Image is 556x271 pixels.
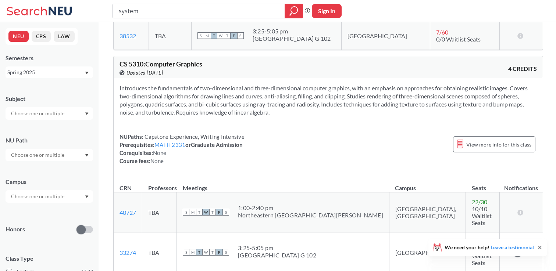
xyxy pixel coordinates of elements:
span: 10/10 Waitlist Seats [472,205,492,226]
span: T [209,209,216,216]
span: Updated [DATE] [126,69,163,77]
span: None [153,149,166,156]
span: T [196,249,203,256]
div: Subject [6,95,93,103]
td: [GEOGRAPHIC_DATA], [GEOGRAPHIC_DATA] [389,192,466,232]
div: NUPaths: Prerequisites: or Graduate Admission Corequisites: Course fees: [120,133,245,165]
svg: Dropdown arrow [85,72,89,75]
svg: Dropdown arrow [85,195,89,198]
th: Seats [466,177,500,192]
th: Notifications [500,177,543,192]
span: Class Type [6,254,93,263]
svg: Dropdown arrow [85,154,89,157]
th: Campus [389,177,466,192]
span: 3 / 10 [472,238,484,245]
p: Honors [6,225,25,234]
span: CS 5310 : Computer Graphics [120,60,202,68]
span: M [204,32,211,39]
span: 4 CREDITS [508,65,537,73]
button: NEU [8,31,29,42]
span: 7 / 60 [436,29,448,36]
div: [GEOGRAPHIC_DATA] G 102 [253,35,331,42]
span: S [183,249,189,256]
div: NU Path [6,136,93,144]
div: CRN [120,184,132,192]
div: Dropdown arrow [6,149,93,161]
span: T [211,32,217,39]
a: 38532 [120,32,136,39]
span: M [189,209,196,216]
div: Dropdown arrow [6,107,93,120]
a: 40727 [120,209,136,216]
div: Northeastern [GEOGRAPHIC_DATA][PERSON_NAME] [238,212,383,219]
span: S [222,209,229,216]
input: Choose one or multiple [7,109,69,118]
input: Choose one or multiple [7,192,69,201]
a: Leave a testimonial [491,244,534,250]
span: 22 / 30 [472,198,487,205]
td: TBA [142,192,177,232]
a: 33274 [120,249,136,256]
span: S [183,209,189,216]
svg: Dropdown arrow [85,112,89,115]
div: magnifying glass [285,4,303,18]
input: Choose one or multiple [7,151,69,159]
span: View more info for this class [466,140,531,149]
span: T [224,32,231,39]
input: Class, professor, course number, "phrase" [118,5,279,17]
div: 3:25 - 5:05 pm [253,28,331,35]
span: F [231,32,237,39]
span: M [189,249,196,256]
span: T [209,249,216,256]
span: W [203,249,209,256]
div: 3:25 - 5:05 pm [238,244,316,252]
span: We need your help! [445,245,534,250]
span: F [216,249,222,256]
svg: magnifying glass [289,6,298,16]
span: F [216,209,222,216]
div: Campus [6,178,93,186]
span: S [237,32,244,39]
div: [GEOGRAPHIC_DATA] G 102 [238,252,316,259]
div: Dropdown arrow [6,190,93,203]
span: T [196,209,203,216]
section: Introduces the fundamentals of two-dimensional and three-dimensional computer graphics, with an e... [120,84,537,116]
div: Spring 2025 [7,68,84,76]
th: Professors [142,177,177,192]
span: S [222,249,229,256]
button: LAW [54,31,75,42]
span: S [197,32,204,39]
span: W [217,32,224,39]
span: W [203,209,209,216]
span: None [150,158,164,164]
div: 1:00 - 2:40 pm [238,204,383,212]
a: MATH 2331 [154,141,185,148]
td: [GEOGRAPHIC_DATA] [342,22,430,50]
span: Capstone Experience, Writing Intensive [143,133,245,140]
th: Meetings [177,177,389,192]
button: Sign In [312,4,342,18]
span: 0/0 Waitlist Seats [436,36,481,43]
div: Spring 2025Dropdown arrow [6,66,93,78]
div: Semesters [6,54,93,62]
td: TBA [149,22,192,50]
button: CPS [32,31,51,42]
